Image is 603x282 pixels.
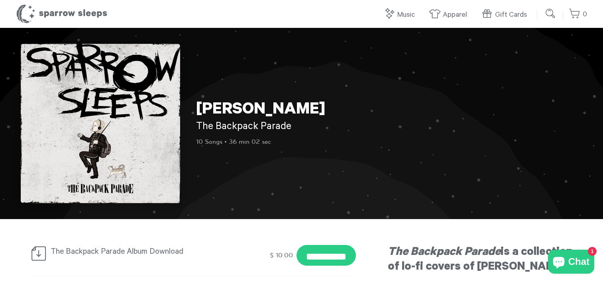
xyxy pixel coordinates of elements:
a: 0 [569,6,587,23]
p: 10 Songs • 36 min 02 sec [196,137,340,146]
em: The Backpack Parade [388,247,501,259]
div: The Backpack Parade Album Download [31,245,198,262]
input: Submit [543,6,559,22]
span: is a collection of lo-fi covers of [PERSON_NAME]. [388,247,573,274]
a: Gift Cards [481,6,531,23]
inbox-online-store-chat: Shopify online store chat [546,250,597,276]
img: The Backpack Parade [21,44,180,203]
a: Music [383,6,419,23]
a: Apparel [429,6,471,23]
h1: Sparrow Sleeps [16,4,108,24]
div: $ 10.00 [269,248,295,262]
h1: [PERSON_NAME] [196,101,340,121]
h2: The Backpack Parade [196,121,340,134]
